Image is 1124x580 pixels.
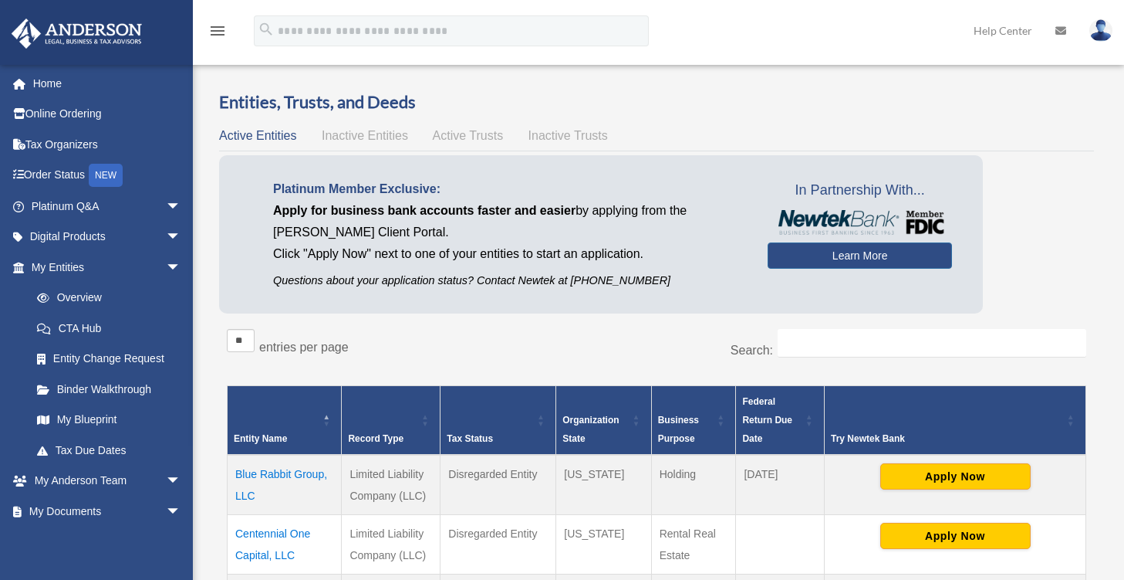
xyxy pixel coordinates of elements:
th: Organization State: Activate to sort [556,386,651,456]
img: User Pic [1089,19,1112,42]
div: NEW [89,164,123,187]
td: Disregarded Entity [440,515,556,575]
a: Learn More [768,243,952,269]
button: Apply Now [880,523,1031,549]
h3: Entities, Trusts, and Deeds [219,90,1094,114]
td: Centennial One Capital, LLC [228,515,342,575]
span: Federal Return Due Date [742,396,792,444]
i: search [258,21,275,38]
a: My Entitiesarrow_drop_down [11,252,197,283]
td: Limited Liability Company (LLC) [342,455,440,515]
td: Holding [651,455,736,515]
span: Tax Status [447,433,493,444]
div: Try Newtek Bank [831,429,1062,448]
a: menu [208,27,227,40]
span: Active Trusts [433,129,504,142]
span: arrow_drop_down [166,252,197,283]
th: Entity Name: Activate to invert sorting [228,386,342,456]
a: Platinum Q&Aarrow_drop_down [11,191,204,222]
a: Order StatusNEW [11,160,204,192]
span: Inactive Trusts [528,129,608,142]
td: [DATE] [736,455,825,515]
span: arrow_drop_down [166,191,197,222]
span: arrow_drop_down [166,466,197,497]
a: My Anderson Teamarrow_drop_down [11,466,204,497]
p: Questions about your application status? Contact Newtek at [PHONE_NUMBER] [273,271,744,290]
th: Tax Status: Activate to sort [440,386,556,456]
p: Platinum Member Exclusive: [273,178,744,200]
td: [US_STATE] [556,455,651,515]
a: Overview [22,283,189,314]
span: Record Type [348,433,403,444]
img: Anderson Advisors Platinum Portal [7,19,147,49]
td: Disregarded Entity [440,455,556,515]
a: Online Learningarrow_drop_down [11,527,204,558]
a: Entity Change Request [22,344,197,375]
td: [US_STATE] [556,515,651,575]
a: Tax Due Dates [22,435,197,466]
a: Digital Productsarrow_drop_down [11,222,204,253]
a: My Blueprint [22,405,197,436]
td: Limited Liability Company (LLC) [342,515,440,575]
a: Tax Organizers [11,129,204,160]
label: Search: [731,344,773,357]
th: Federal Return Due Date: Activate to sort [736,386,825,456]
label: entries per page [259,341,349,354]
span: Apply for business bank accounts faster and easier [273,204,576,217]
span: arrow_drop_down [166,496,197,527]
span: Organization State [562,415,619,444]
th: Try Newtek Bank : Activate to sort [825,386,1086,456]
td: Blue Rabbit Group, LLC [228,455,342,515]
a: Home [11,68,204,99]
a: CTA Hub [22,313,197,344]
a: My Documentsarrow_drop_down [11,496,204,527]
i: menu [208,22,227,40]
th: Record Type: Activate to sort [342,386,440,456]
span: Business Purpose [658,415,699,444]
span: Entity Name [234,433,287,444]
span: In Partnership With... [768,178,952,203]
span: arrow_drop_down [166,222,197,253]
img: NewtekBankLogoSM.png [775,210,944,235]
a: Binder Walkthrough [22,374,197,405]
p: by applying from the [PERSON_NAME] Client Portal. [273,200,744,243]
td: Rental Real Estate [651,515,736,575]
th: Business Purpose: Activate to sort [651,386,736,456]
span: Inactive Entities [322,129,408,142]
a: Online Ordering [11,99,204,130]
span: Active Entities [219,129,296,142]
button: Apply Now [880,463,1031,490]
span: arrow_drop_down [166,527,197,558]
p: Click "Apply Now" next to one of your entities to start an application. [273,243,744,265]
